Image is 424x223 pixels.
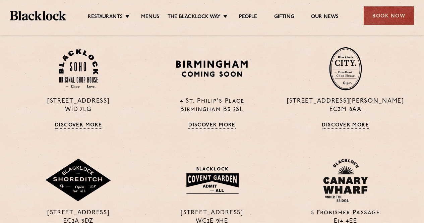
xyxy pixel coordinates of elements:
img: Soho-stamp-default.svg [59,49,98,89]
a: People [239,14,257,21]
img: BIRMINGHAM-P22_-e1747915156957.png [175,58,249,79]
img: City-stamp-default.svg [329,47,362,91]
img: BL_Textured_Logo-footer-cropped.svg [10,11,66,20]
a: Gifting [274,14,294,21]
a: Restaurants [88,14,123,21]
a: Discover More [188,122,236,129]
a: The Blacklock Way [168,14,221,21]
a: Discover More [55,122,102,129]
p: [STREET_ADDRESS][PERSON_NAME] EC3M 8AA [284,97,407,114]
a: Our News [311,14,339,21]
p: 4 St. Philip's Place Birmingham B3 2SL [150,97,274,114]
a: Discover More [322,122,369,129]
div: Book Now [364,6,414,25]
img: BLA_1470_CoventGarden_Website_Solid.svg [180,163,244,198]
p: [STREET_ADDRESS] W1D 7LG [17,97,140,114]
a: Menus [141,14,159,21]
img: BL_CW_Logo_Website.svg [323,159,368,202]
img: Shoreditch-stamp-v2-default.svg [45,159,112,202]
